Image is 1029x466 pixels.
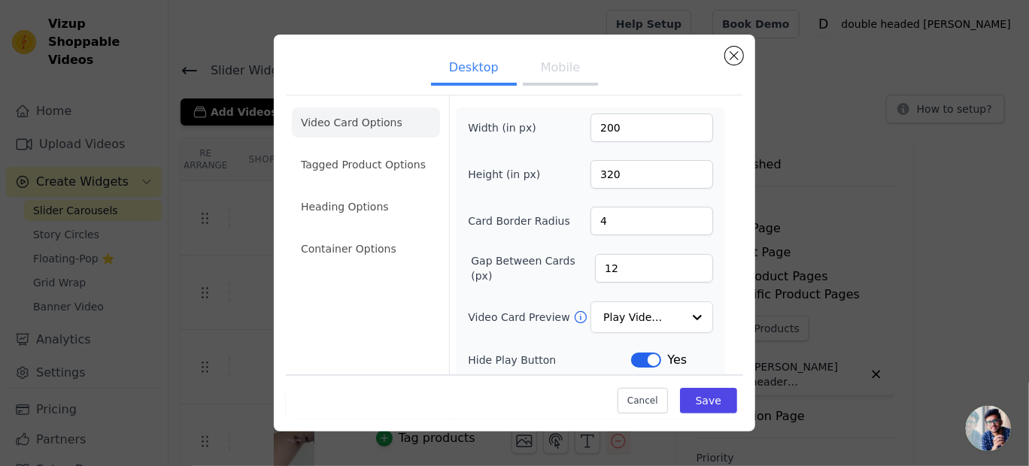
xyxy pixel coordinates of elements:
[667,351,687,369] span: Yes
[468,353,631,368] label: Hide Play Button
[292,150,440,180] li: Tagged Product Options
[725,47,743,65] button: Close modal
[471,253,595,283] label: Gap Between Cards (px)
[618,388,668,413] button: Cancel
[468,213,570,228] label: Card Border Radius
[966,406,1011,451] a: Open chat
[292,192,440,222] li: Heading Options
[468,167,550,182] label: Height (in px)
[468,120,550,135] label: Width (in px)
[292,234,440,264] li: Container Options
[292,107,440,138] li: Video Card Options
[680,388,737,413] button: Save
[523,53,598,86] button: Mobile
[468,310,572,325] label: Video Card Preview
[431,53,517,86] button: Desktop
